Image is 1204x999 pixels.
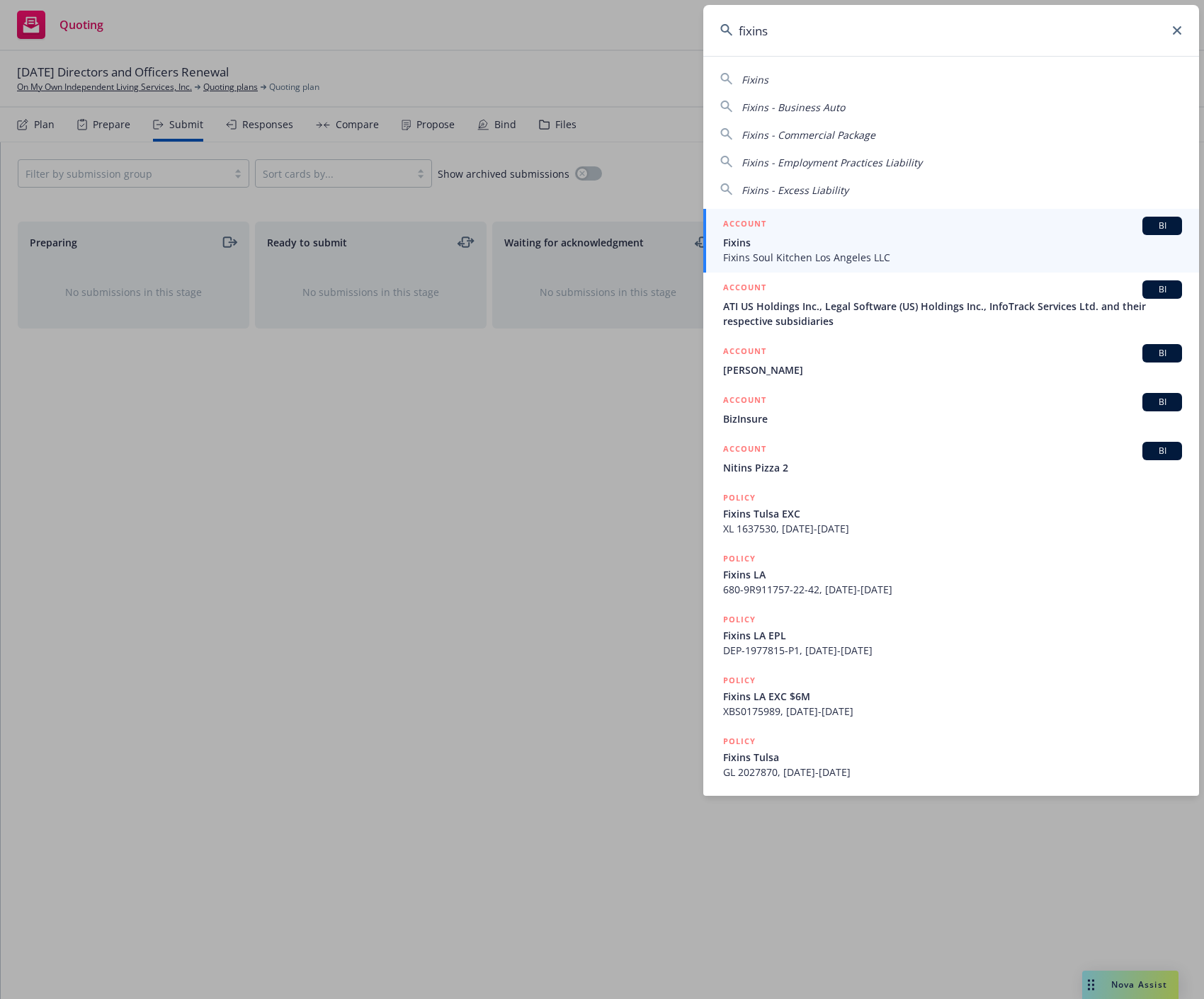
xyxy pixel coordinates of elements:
h5: ACCOUNT [723,393,766,410]
span: BizInsure [723,411,1182,426]
span: Nitins Pizza 2 [723,460,1182,475]
span: Fixins LA EPL [723,628,1182,643]
a: POLICYFixins Tulsa EXCXL 1637530, [DATE]-[DATE] [703,483,1199,544]
a: POLICYFixins LA EXC $6MXBS0175989, [DATE]-[DATE] [703,666,1199,726]
h5: ACCOUNT [723,217,766,234]
span: Fixins [723,235,1182,250]
a: POLICYFixins TulsaGL 2027870, [DATE]-[DATE] [703,726,1199,787]
span: BI [1148,283,1176,296]
span: Fixins LA [723,567,1182,582]
h5: POLICY [723,734,756,748]
span: XL 1637530, [DATE]-[DATE] [723,521,1182,536]
a: POLICYFixins LA680-9R911757-22-42, [DATE]-[DATE] [703,544,1199,605]
span: Fixins Tulsa [723,750,1182,765]
h5: POLICY [723,673,756,687]
h5: ACCOUNT [723,280,766,297]
span: Fixins - Employment Practices Liability [742,156,922,169]
h5: POLICY [723,552,756,566]
h5: POLICY [723,491,756,505]
span: 680-9R911757-22-42, [DATE]-[DATE] [723,582,1182,597]
span: GL 2027870, [DATE]-[DATE] [723,765,1182,780]
h5: ACCOUNT [723,344,766,361]
span: Fixins [742,73,768,86]
span: Fixins - Excess Liability [742,183,848,197]
a: ACCOUNTBINitins Pizza 2 [703,434,1199,483]
a: ACCOUNTBI[PERSON_NAME] [703,336,1199,385]
a: POLICYFixins LA EPLDEP-1977815-P1, [DATE]-[DATE] [703,605,1199,666]
span: BI [1148,445,1176,457]
a: ACCOUNTBIBizInsure [703,385,1199,434]
span: BI [1148,396,1176,409]
span: Fixins Tulsa EXC [723,506,1182,521]
span: ATI US Holdings Inc., Legal Software (US) Holdings Inc., InfoTrack Services Ltd. and their respec... [723,299,1182,329]
a: ACCOUNTBIATI US Holdings Inc., Legal Software (US) Holdings Inc., InfoTrack Services Ltd. and the... [703,273,1199,336]
span: BI [1148,347,1176,360]
span: Fixins - Business Auto [742,101,845,114]
span: BI [1148,219,1176,232]
span: [PERSON_NAME] [723,363,1182,377]
span: Fixins Soul Kitchen Los Angeles LLC [723,250,1182,265]
span: Fixins LA EXC $6M [723,689,1182,704]
a: ACCOUNTBIFixinsFixins Soul Kitchen Los Angeles LLC [703,209,1199,273]
h5: POLICY [723,612,756,627]
span: XBS0175989, [DATE]-[DATE] [723,704,1182,719]
span: Fixins - Commercial Package [742,128,875,142]
h5: ACCOUNT [723,442,766,459]
span: DEP-1977815-P1, [DATE]-[DATE] [723,643,1182,658]
input: Search... [703,5,1199,56]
